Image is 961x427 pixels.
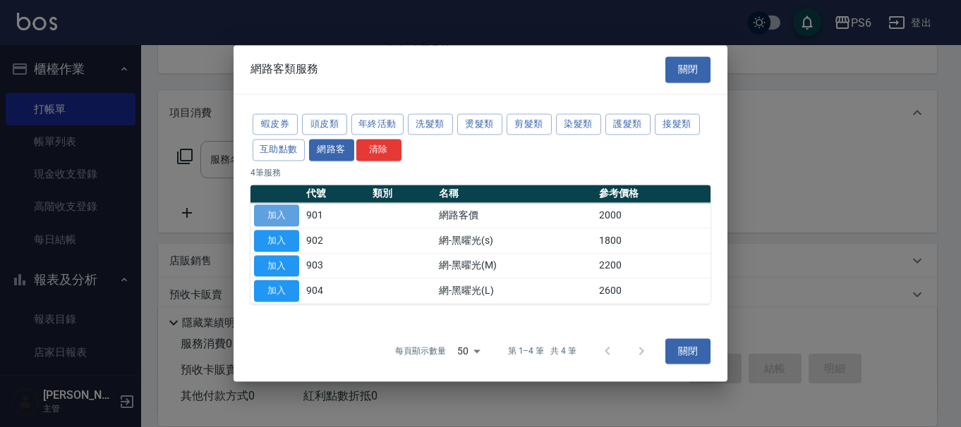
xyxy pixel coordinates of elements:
button: 剪髮類 [507,113,552,135]
button: 加入 [254,204,299,226]
p: 第 1–4 筆 共 4 筆 [508,345,576,358]
td: 1800 [596,228,711,254]
button: 清除 [356,140,401,161]
button: 年終活動 [351,113,404,135]
button: 染髮類 [556,113,601,135]
button: 頭皮類 [302,113,347,135]
th: 代號 [303,185,369,203]
td: 2000 [596,203,711,228]
td: 904 [303,278,369,304]
p: 4 筆服務 [250,166,711,179]
div: 50 [452,332,485,370]
td: 901 [303,203,369,228]
th: 參考價格 [596,185,711,203]
button: 加入 [254,280,299,302]
button: 加入 [254,230,299,252]
button: 網路客 [309,140,354,161]
p: 每頁顯示數量 [395,345,446,358]
button: 燙髮類 [457,113,502,135]
button: 關閉 [665,56,711,82]
td: 網路客價 [435,203,596,228]
td: 902 [303,228,369,254]
button: 關閉 [665,338,711,364]
th: 類別 [369,185,435,203]
td: 2200 [596,253,711,278]
button: 互助點數 [253,140,305,161]
span: 網路客類服務 [250,63,318,77]
td: 網-黑曜光(L) [435,278,596,304]
td: 2600 [596,278,711,304]
td: 903 [303,253,369,278]
button: 蝦皮券 [253,113,298,135]
th: 名稱 [435,185,596,203]
td: 網-黑曜光(s) [435,228,596,254]
button: 接髮類 [655,113,700,135]
td: 網-黑曜光(M) [435,253,596,278]
button: 護髮類 [605,113,651,135]
button: 加入 [254,255,299,277]
button: 洗髮類 [408,113,453,135]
